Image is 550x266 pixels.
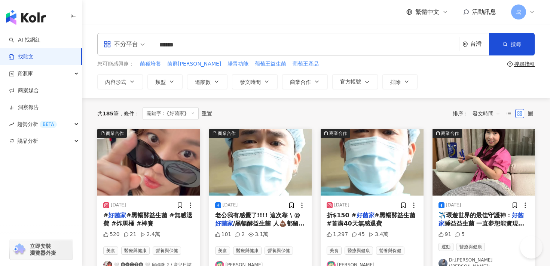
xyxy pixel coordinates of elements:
[6,10,46,25] img: logo
[10,239,73,260] a: chrome extension立即安裝 瀏覽器外掛
[215,231,232,238] div: 101
[105,79,126,85] span: 內容形式
[439,243,453,251] span: 運動
[104,38,138,50] div: 不分平台
[215,247,230,255] span: 美食
[106,130,124,137] div: 商業合作
[327,212,415,227] span: #黑暢酵益生菌 #首購40天無感退費
[254,60,287,68] button: 葡萄王益生菌
[195,79,211,85] span: 追蹤數
[516,8,521,16] span: 成
[462,42,468,47] span: environment
[329,130,347,137] div: 商業合作
[439,231,452,238] div: 91
[17,133,38,149] span: 競品分析
[103,247,118,255] span: 美食
[332,74,378,89] button: 官方帳號
[167,60,221,68] span: 菌群[PERSON_NAME]
[240,79,261,85] span: 發文時間
[507,61,513,67] span: question-circle
[327,231,348,238] div: 1,297
[248,231,268,238] div: 3.1萬
[104,40,111,48] span: appstore
[456,243,485,251] span: 醫療與健康
[352,231,365,238] div: 45
[455,231,465,238] div: 5
[153,247,181,255] span: 營養與保健
[202,111,212,117] div: 重置
[155,79,166,85] span: 類型
[439,212,512,219] span: ✈️環遊世界的最佳守護神：
[227,60,249,68] button: 腸胃功能
[472,8,496,15] span: 活動訊息
[390,79,401,85] span: 排除
[233,247,262,255] span: 醫療與健康
[111,202,126,208] div: [DATE]
[97,111,119,117] div: 共 筆
[9,53,34,61] a: 找貼文
[218,130,236,137] div: 商業合作
[140,231,160,238] div: 2.4萬
[369,231,388,238] div: 3.4萬
[97,129,200,196] img: post-image
[265,247,293,255] span: 營養與保健
[9,104,39,111] a: 洞察報告
[103,111,113,117] span: 185
[9,36,40,44] a: searchAI 找網紅
[282,74,328,89] button: 商業合作
[433,129,535,196] div: post-image商業合作
[97,60,134,68] span: 您可能感興趣：
[108,212,126,219] mark: 好菌家
[215,212,300,219] span: 老公我有感覺了!!!! 這次靠 \ @
[167,60,221,68] button: 菌群[PERSON_NAME]
[473,108,500,120] span: 發文時間
[9,122,14,127] span: rise
[17,116,57,133] span: 趨勢分析
[123,231,137,238] div: 21
[17,65,33,82] span: 資源庫
[40,121,57,128] div: BETA
[327,212,357,219] span: 折$150 #
[9,87,39,94] a: 商案媒合
[140,60,161,68] button: 菌種培養
[357,212,375,219] mark: 好菌家
[119,111,140,117] span: 條件 ：
[121,247,150,255] span: 醫療與健康
[187,74,227,89] button: 追蹤數
[209,129,312,196] div: post-image商業合作
[441,130,459,137] div: 商業合作
[340,79,361,85] span: 官方帳號
[376,247,404,255] span: 營養與保健
[446,202,461,208] div: [DATE]
[235,231,245,238] div: 2
[439,212,524,227] mark: 好菌家
[103,212,192,227] span: #黑暢酵益生菌 #無感退費 #炸馬桶 #棒賽
[12,244,27,256] img: chrome extension
[215,220,233,227] mark: 好菌家
[255,60,286,68] span: 葡萄王益生菌
[321,129,424,196] img: post-image
[209,129,312,196] img: post-image
[232,74,278,89] button: 發文時間
[103,212,108,219] span: #
[489,33,535,55] button: 搜尋
[345,247,373,255] span: 醫療與健康
[415,8,439,16] span: 繁體中文
[293,60,319,68] span: 葡萄王產品
[327,247,342,255] span: 美食
[470,41,489,47] div: 台灣
[223,202,238,208] div: [DATE]
[520,236,543,259] iframe: Help Scout Beacon - Open
[103,231,120,238] div: 520
[30,243,56,256] span: 立即安裝 瀏覽器外掛
[334,202,349,208] div: [DATE]
[433,129,535,196] img: post-image
[292,60,319,68] button: 葡萄王產品
[227,60,248,68] span: 腸胃功能
[514,61,535,67] div: 搜尋指引
[321,129,424,196] div: post-image商業合作
[97,129,200,196] div: post-image商業合作
[97,74,143,89] button: 內容形式
[143,107,199,120] span: 關鍵字：{好菌家}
